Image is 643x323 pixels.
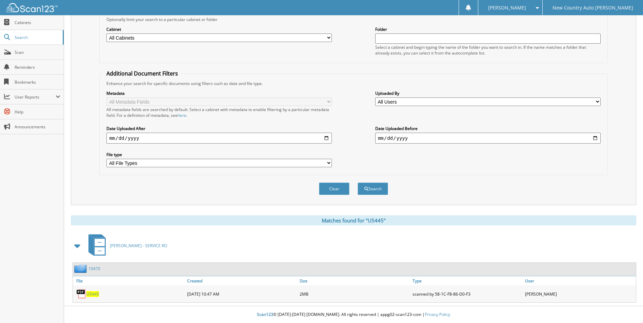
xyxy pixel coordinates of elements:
span: [PERSON_NAME] [488,6,526,10]
img: scan123-logo-white.svg [7,3,58,12]
span: Scan [15,49,60,55]
span: Reminders [15,64,60,70]
span: [PERSON_NAME] - SERVICE RO [110,243,167,249]
a: Type [411,276,523,285]
label: Date Uploaded Before [375,126,601,131]
label: File type [106,152,332,157]
label: Date Uploaded After [106,126,332,131]
span: Cabinets [15,20,60,25]
label: Uploaded By [375,90,601,96]
span: Bookmarks [15,79,60,85]
div: Enhance your search for specific documents using filters such as date and file type. [103,81,604,86]
span: Announcements [15,124,60,130]
label: Cabinet [106,26,332,32]
a: [PERSON_NAME] - SERVICE RO [84,232,167,259]
span: Search [15,35,59,40]
div: © [DATE]-[DATE] [DOMAIN_NAME]. All rights reserved | appg02-scan123-com | [64,306,643,323]
div: Select a cabinet and begin typing the name of the folder you want to search in. If the name match... [375,44,601,56]
span: New Country Auto [PERSON_NAME] [552,6,633,10]
div: 2MB [298,287,410,301]
a: Privacy Policy [425,311,450,317]
a: User [523,276,636,285]
input: start [106,133,332,144]
img: folder2.png [74,264,88,273]
iframe: Chat Widget [609,290,643,323]
label: Folder [375,26,601,32]
a: 19470 [88,266,100,272]
legend: Additional Document Filters [103,70,181,77]
span: Help [15,109,60,115]
a: U5445 [86,291,99,297]
button: Clear [319,182,349,195]
img: PDF.png [76,289,86,299]
div: All metadata fields are searched by default. Select a cabinet with metadata to enable filtering b... [106,107,332,118]
div: Matches found for "U5445" [71,215,636,225]
a: here [178,112,186,118]
span: User Reports [15,94,56,100]
label: Metadata [106,90,332,96]
span: Scan123 [257,311,273,317]
div: [DATE] 10:47 AM [185,287,298,301]
div: scanned by 58-1C-F8-86-D0-F3 [411,287,523,301]
button: Search [358,182,388,195]
a: File [73,276,185,285]
input: end [375,133,601,144]
a: Size [298,276,410,285]
a: Created [185,276,298,285]
div: Optionally limit your search to a particular cabinet or folder [103,17,604,22]
div: [PERSON_NAME] [523,287,636,301]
